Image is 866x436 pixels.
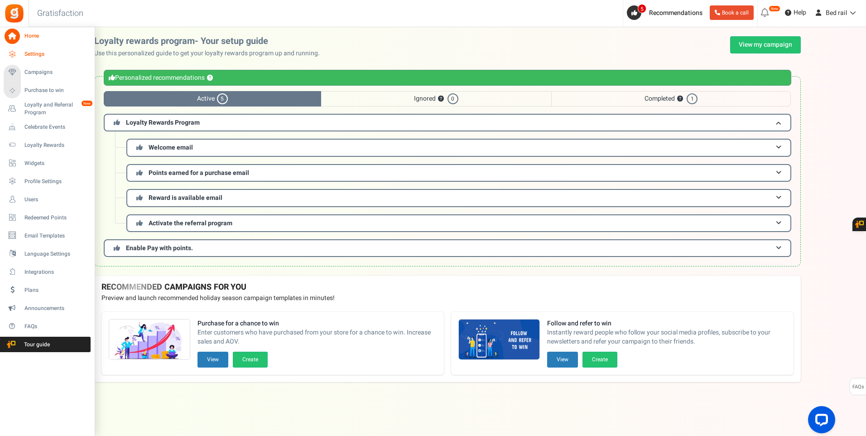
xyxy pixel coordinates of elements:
span: Welcome email [149,143,193,152]
span: Enter customers who have purchased from your store for a chance to win. Increase sales and AOV. [197,328,437,346]
span: Ignored [321,91,551,107]
button: View [547,352,578,368]
a: Profile Settings [4,174,91,189]
span: 5 [217,93,228,104]
strong: Follow and refer to win [547,319,786,328]
span: Widgets [24,160,88,167]
span: Purchase to win [24,87,88,94]
a: Book a call [710,5,754,20]
span: Announcements [24,305,88,312]
span: Points earned for a purchase email [149,168,249,178]
button: View [197,352,228,368]
span: Loyalty and Referral Program [24,101,91,116]
span: FAQs [24,323,88,330]
span: Settings [24,50,88,58]
span: Activate the referral program [149,218,232,228]
h3: Gratisfaction [27,5,93,23]
span: Enable Pay with points. [126,243,193,253]
p: Use this personalized guide to get your loyalty rewards program up and running. [94,49,327,58]
a: Purchase to win [4,83,91,98]
span: Plans [24,286,88,294]
em: New [81,100,93,107]
a: FAQs [4,319,91,334]
a: Widgets [4,155,91,171]
span: Redeemed Points [24,214,88,222]
span: Celebrate Events [24,123,88,131]
span: 5 [638,4,646,13]
img: Recommended Campaigns [459,320,539,360]
a: Loyalty Rewards [4,137,91,153]
span: Integrations [24,268,88,276]
a: Celebrate Events [4,119,91,135]
a: Announcements [4,300,91,316]
span: Completed [551,91,791,107]
span: Reward is available email [149,193,222,203]
a: Home [4,29,91,44]
a: Integrations [4,264,91,280]
span: Email Templates [24,232,88,240]
button: Create [582,352,617,368]
span: Help [791,8,806,17]
p: Preview and launch recommended holiday season campaign templates in minutes! [101,294,794,303]
span: Home [24,32,88,40]
h2: Loyalty rewards program- Your setup guide [94,36,327,46]
span: Users [24,196,88,203]
a: Redeemed Points [4,210,91,225]
a: Language Settings [4,246,91,262]
button: ? [438,96,444,102]
a: Users [4,192,91,207]
a: Loyalty and Referral Program New [4,101,91,116]
button: ? [207,75,213,81]
span: 0 [447,93,458,104]
span: Bed rail [826,8,847,18]
a: Help [781,5,810,20]
a: Email Templates [4,228,91,243]
a: Plans [4,282,91,298]
span: Profile Settings [24,178,88,185]
span: Recommendations [649,8,702,18]
button: Create [233,352,268,368]
strong: Purchase for a chance to win [197,319,437,328]
span: Campaigns [24,68,88,76]
img: Gratisfaction [4,3,24,24]
h4: RECOMMENDED CAMPAIGNS FOR YOU [101,283,794,292]
em: New [769,5,780,12]
span: Active [104,91,321,107]
a: View my campaign [730,36,801,53]
span: Loyalty Rewards Program [126,118,200,127]
a: Settings [4,47,91,62]
span: Language Settings [24,250,88,258]
div: Personalized recommendations [104,70,791,86]
span: 1 [687,93,698,104]
span: Loyalty Rewards [24,141,88,149]
span: Tour guide [4,341,67,349]
img: Recommended Campaigns [109,320,190,360]
span: FAQs [852,378,864,396]
a: Campaigns [4,65,91,80]
span: Instantly reward people who follow your social media profiles, subscribe to your newsletters and ... [547,328,786,346]
button: ? [677,96,683,102]
a: 5 Recommendations [627,5,706,20]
